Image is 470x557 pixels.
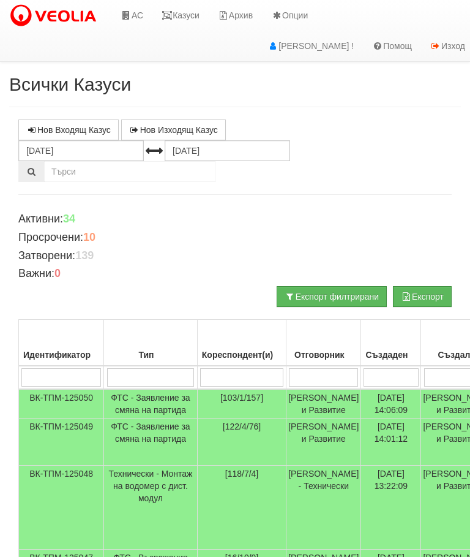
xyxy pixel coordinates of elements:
[286,419,361,466] td: [PERSON_NAME] и Развитие
[361,419,421,466] td: [DATE] 14:01:12
[19,320,104,366] th: Идентификатор: No sort applied, activate to apply an ascending sort
[197,320,286,366] th: Кореспондент(и): No sort applied, activate to apply an ascending sort
[223,422,261,431] span: [122/4/76]
[286,389,361,419] td: [PERSON_NAME] и Развитие
[363,346,419,363] div: Създаден
[63,213,75,225] b: 34
[200,346,284,363] div: Кореспондент(и)
[54,267,61,279] b: 0
[220,393,263,403] span: [103/1/157]
[18,119,119,140] a: Нов Входящ Казус
[44,161,215,182] input: Търсене по Идентификатор, Бл/Вх/Ап, Тип, Описание, Моб. Номер, Имейл, Файл, Коментар,
[106,346,195,363] div: Тип
[104,389,198,419] td: ФТС - Заявление за смяна на партида
[21,346,102,363] div: Идентификатор
[18,232,452,244] h4: Просрочени:
[18,213,452,225] h4: Активни:
[121,119,226,140] a: Нов Изходящ Казус
[9,3,102,29] img: VeoliaLogo.png
[19,466,104,550] td: ВК-ТПМ-125048
[18,250,452,262] h4: Затворени:
[225,469,259,479] span: [118/7/4]
[9,74,461,94] h2: Всички Казуси
[288,346,359,363] div: Отговорник
[75,249,94,262] b: 139
[363,31,421,61] a: Помощ
[258,31,363,61] a: [PERSON_NAME] !
[104,419,198,466] td: ФТС - Заявление за смяна на партида
[286,320,361,366] th: Отговорник: No sort applied, activate to apply an ascending sort
[83,231,95,243] b: 10
[19,419,104,466] td: ВК-ТПМ-125049
[277,286,387,307] button: Експорт филтрирани
[18,268,452,280] h4: Важни:
[393,286,452,307] button: Експорт
[361,389,421,419] td: [DATE] 14:06:09
[361,466,421,550] td: [DATE] 13:22:09
[286,466,361,550] td: [PERSON_NAME] - Технически
[19,389,104,419] td: ВК-ТПМ-125050
[361,320,421,366] th: Създаден: No sort applied, activate to apply an ascending sort
[104,320,198,366] th: Тип: No sort applied, activate to apply an ascending sort
[104,466,198,550] td: Технически - Монтаж на водомер с дист. модул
